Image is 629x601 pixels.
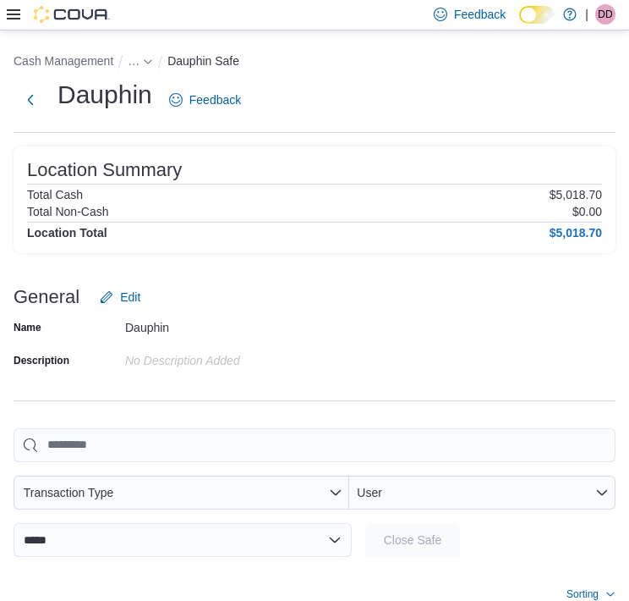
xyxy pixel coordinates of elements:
img: Cova [34,6,110,23]
div: No Description added [125,347,352,367]
label: Description [14,354,69,367]
svg: - Clicking this button will toggle a popover dialog. [143,57,153,67]
span: Sorting [566,587,599,601]
h1: Dauphin [57,78,152,112]
span: Transaction Type [24,486,114,499]
p: $5,018.70 [550,188,602,201]
h6: Total Non-Cash [27,205,109,218]
input: Dark Mode [519,6,555,24]
h4: Location Total [27,226,107,240]
button: User [349,476,615,510]
div: Dauphin [125,314,352,334]
div: Darian Demeria [595,4,615,25]
span: Close Safe [384,532,441,549]
p: $0.00 [572,205,602,218]
span: User [357,486,382,499]
button: Edit [93,280,147,314]
button: Dauphin Safe [167,54,239,68]
button: Cash Management [14,54,113,68]
button: Next [14,83,47,117]
h6: Total Cash [27,188,83,201]
input: This is a search bar. As you type, the results lower in the page will automatically filter. [14,428,615,462]
span: Feedback [189,91,241,108]
button: Close Safe [365,523,460,557]
h3: General [14,287,79,307]
span: DD [598,4,612,25]
button: Transaction Type [14,476,349,510]
a: Feedback [162,83,248,117]
span: See collapsed breadcrumbs [128,54,139,68]
h4: $5,018.70 [550,226,602,240]
span: Feedback [454,6,506,23]
p: | [585,4,588,25]
span: Dark Mode [519,24,520,25]
button: See collapsed breadcrumbs - Clicking this button will toggle a popover dialog. [128,54,153,68]
label: Name [14,321,41,334]
nav: An example of EuiBreadcrumbs [14,51,615,74]
h3: Location Summary [27,160,182,180]
span: Edit [120,289,140,306]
